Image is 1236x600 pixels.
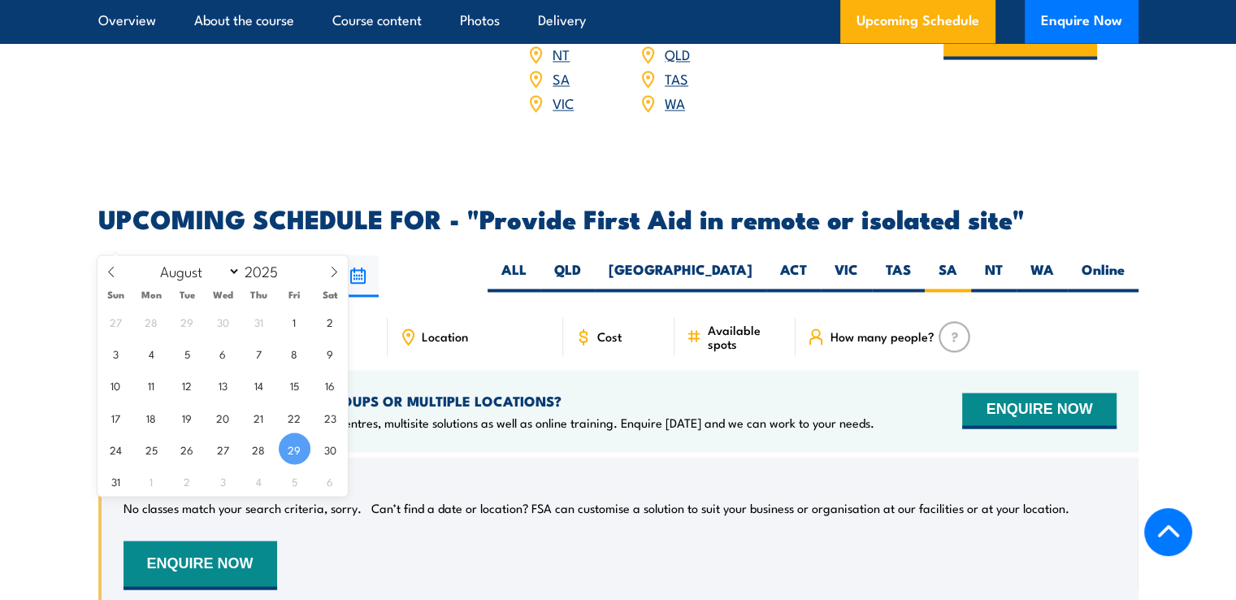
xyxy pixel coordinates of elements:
[488,260,540,292] label: ALL
[279,337,310,369] span: August 8, 2025
[821,260,872,292] label: VIC
[207,401,239,433] span: August 20, 2025
[830,329,934,343] span: How many people?
[872,260,925,292] label: TAS
[1017,260,1068,292] label: WA
[152,260,241,281] select: Month
[707,323,784,350] span: Available spots
[124,414,874,430] p: We offer onsite training, training at our centres, multisite solutions as well as online training...
[279,401,310,433] span: August 22, 2025
[1068,260,1138,292] label: Online
[136,433,167,464] span: August 25, 2025
[136,369,167,401] span: August 11, 2025
[241,289,276,300] span: Thu
[171,337,203,369] span: August 5, 2025
[100,369,132,401] span: August 10, 2025
[171,401,203,433] span: August 19, 2025
[207,337,239,369] span: August 6, 2025
[100,306,132,337] span: July 27, 2025
[243,464,275,496] span: September 4, 2025
[595,260,766,292] label: [GEOGRAPHIC_DATA]
[279,306,310,337] span: August 1, 2025
[171,433,203,464] span: August 26, 2025
[207,464,239,496] span: September 3, 2025
[98,207,1138,229] h2: UPCOMING SCHEDULE FOR - "Provide First Aid in remote or isolated site"
[136,401,167,433] span: August 18, 2025
[171,369,203,401] span: August 12, 2025
[314,464,346,496] span: September 6, 2025
[665,44,690,63] a: QLD
[136,306,167,337] span: July 28, 2025
[243,369,275,401] span: August 14, 2025
[422,329,468,343] span: Location
[241,261,294,280] input: Year
[665,68,688,88] a: TAS
[553,93,574,112] a: VIC
[279,433,310,464] span: August 29, 2025
[100,464,132,496] span: August 31, 2025
[314,401,346,433] span: August 23, 2025
[925,260,971,292] label: SA
[314,306,346,337] span: August 2, 2025
[243,401,275,433] span: August 21, 2025
[279,369,310,401] span: August 15, 2025
[766,260,821,292] label: ACT
[100,337,132,369] span: August 3, 2025
[540,260,595,292] label: QLD
[171,306,203,337] span: July 29, 2025
[207,433,239,464] span: August 27, 2025
[207,369,239,401] span: August 13, 2025
[276,289,312,300] span: Fri
[971,260,1017,292] label: NT
[124,541,277,589] button: ENQUIRE NOW
[205,289,241,300] span: Wed
[207,306,239,337] span: July 30, 2025
[133,289,169,300] span: Mon
[312,289,348,300] span: Sat
[553,68,570,88] a: SA
[665,93,685,112] a: WA
[169,289,205,300] span: Tue
[314,369,346,401] span: August 16, 2025
[243,337,275,369] span: August 7, 2025
[314,337,346,369] span: August 9, 2025
[124,499,362,515] p: No classes match your search criteria, sorry.
[98,289,133,300] span: Sun
[171,464,203,496] span: September 2, 2025
[597,329,622,343] span: Cost
[243,433,275,464] span: August 28, 2025
[553,44,570,63] a: NT
[243,306,275,337] span: July 31, 2025
[124,392,874,410] h4: NEED TRAINING FOR LARGER GROUPS OR MULTIPLE LOCATIONS?
[100,433,132,464] span: August 24, 2025
[100,401,132,433] span: August 17, 2025
[314,433,346,464] span: August 30, 2025
[279,464,310,496] span: September 5, 2025
[962,393,1116,428] button: ENQUIRE NOW
[371,499,1069,515] p: Can’t find a date or location? FSA can customise a solution to suit your business or organisation...
[136,464,167,496] span: September 1, 2025
[136,337,167,369] span: August 4, 2025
